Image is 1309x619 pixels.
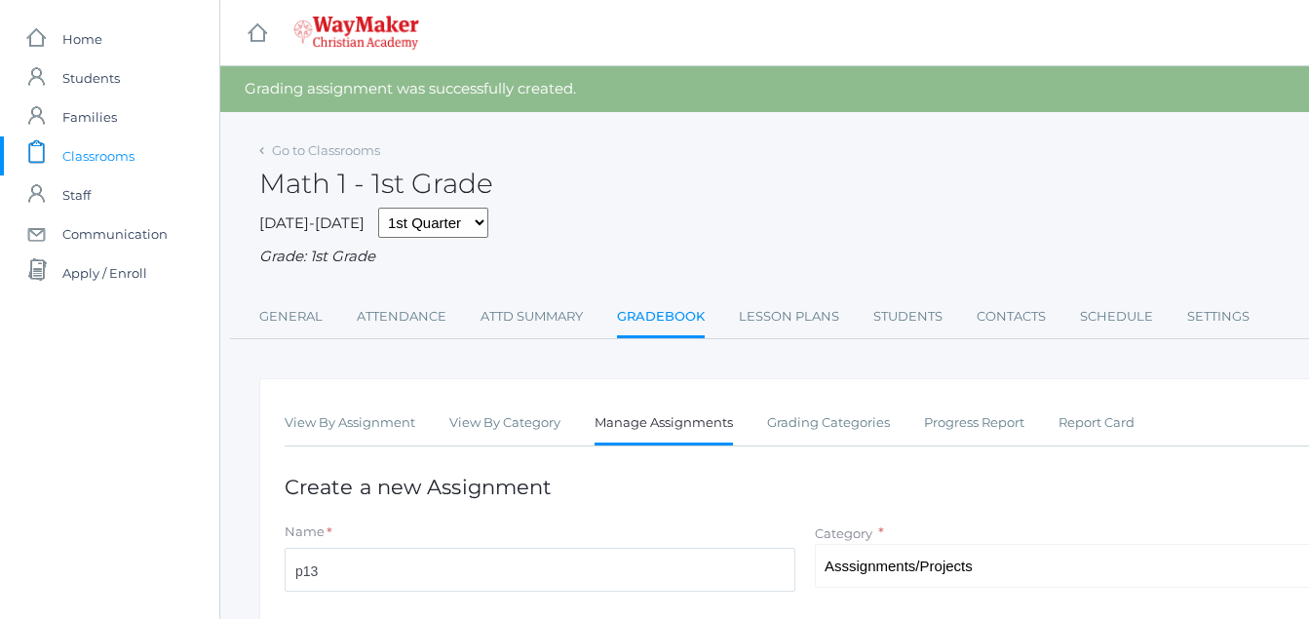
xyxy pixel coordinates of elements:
[285,522,325,542] label: Name
[220,66,1309,112] div: Grading assignment was successfully created.
[62,58,120,97] span: Students
[1080,297,1153,336] a: Schedule
[62,214,168,253] span: Communication
[1187,297,1250,336] a: Settings
[449,404,560,443] a: View By Category
[739,297,839,336] a: Lesson Plans
[815,525,872,541] label: Category
[62,175,91,214] span: Staff
[285,404,415,443] a: View By Assignment
[924,404,1024,443] a: Progress Report
[62,97,117,136] span: Families
[357,297,446,336] a: Attendance
[259,169,493,199] h2: Math 1 - 1st Grade
[873,297,943,336] a: Students
[767,404,890,443] a: Grading Categories
[272,142,380,158] a: Go to Classrooms
[259,297,323,336] a: General
[977,297,1046,336] a: Contacts
[62,136,135,175] span: Classrooms
[293,16,419,50] img: 4_waymaker-logo-stack-white.png
[259,213,365,232] span: [DATE]-[DATE]
[1059,404,1135,443] a: Report Card
[595,404,733,445] a: Manage Assignments
[617,297,705,339] a: Gradebook
[481,297,583,336] a: Attd Summary
[62,19,102,58] span: Home
[62,253,147,292] span: Apply / Enroll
